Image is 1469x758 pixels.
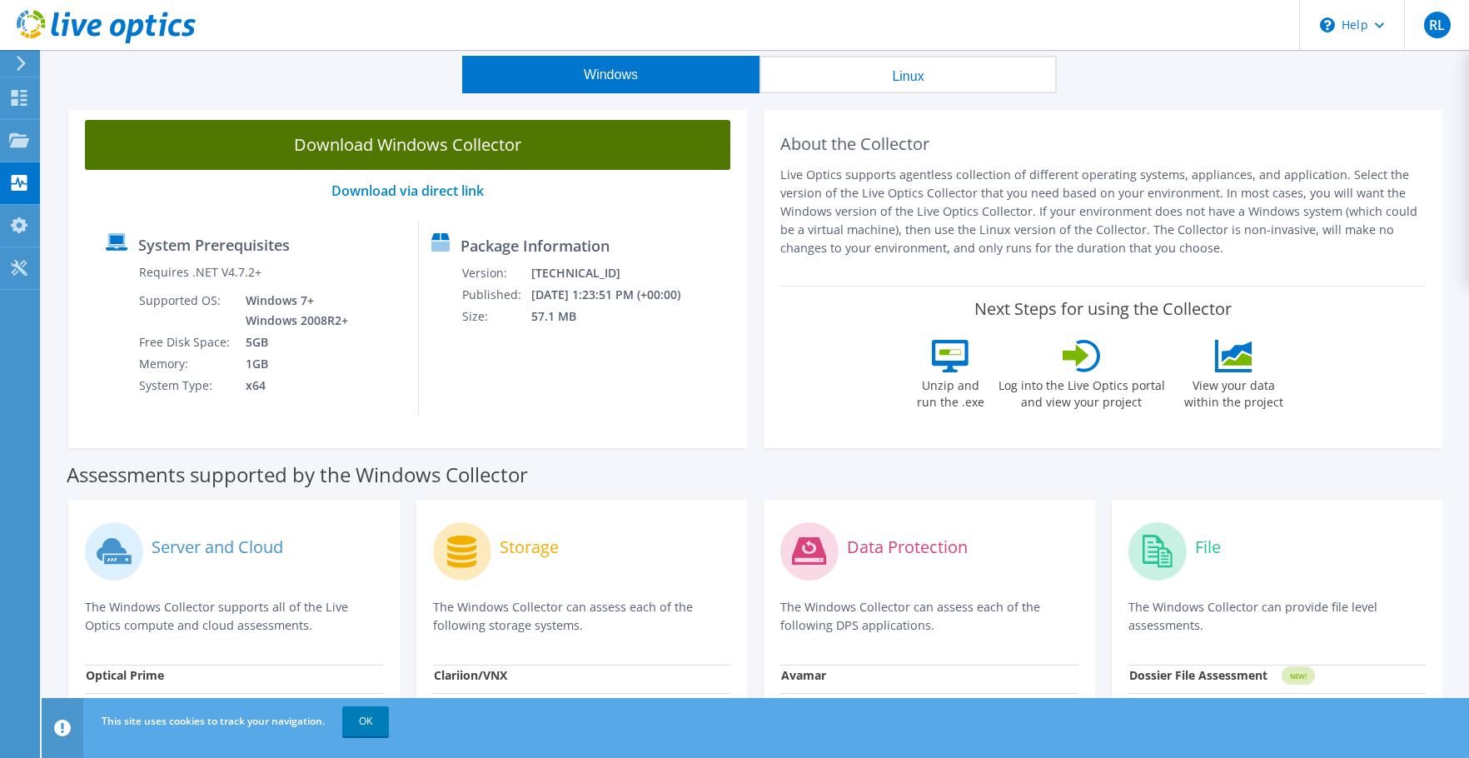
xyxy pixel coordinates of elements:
td: Windows 7+ Windows 2008R2+ [233,290,351,332]
span: RL [1424,12,1451,38]
td: Free Disk Space: [138,332,233,353]
p: The Windows Collector can assess each of the following storage systems. [433,598,731,635]
label: File [1195,539,1221,556]
strong: Dossier File Assessment [1129,667,1267,683]
p: The Windows Collector can assess each of the following DPS applications. [780,598,1078,635]
td: Published: [461,284,530,306]
a: Download Windows Collector [85,120,730,170]
label: Assessments supported by the Windows Collector [67,466,528,483]
strong: Clariion/VNX [434,667,507,683]
label: Requires .NET V4.7.2+ [139,264,261,281]
td: 5GB [233,332,351,353]
label: Package Information [461,237,610,254]
label: Data Protection [847,539,968,556]
td: [TECHNICAL_ID] [530,262,703,284]
p: Live Optics supports agentless collection of different operating systems, appliances, and applica... [780,166,1426,257]
td: 1GB [233,353,351,375]
h2: About the Collector [780,134,1426,154]
strong: Cohesity [781,696,831,711]
td: Size: [461,306,530,327]
label: Server and Cloud [152,539,283,556]
p: The Windows Collector can provide file level assessments. [1128,598,1427,635]
label: System Prerequisites [138,237,290,253]
a: OK [342,706,389,736]
label: Unzip and run the .exe [913,372,989,411]
label: Next Steps for using the Collector [974,299,1232,319]
td: 57.1 MB [530,306,703,327]
label: Log into the Live Optics portal and view your project [998,372,1166,411]
svg: \n [1320,17,1335,32]
label: View your data within the project [1174,372,1294,411]
span: This site uses cookies to track your navigation. [102,714,325,728]
td: x64 [233,375,351,396]
p: The Windows Collector supports all of the Live Optics compute and cloud assessments. [85,598,383,635]
strong: Unity [434,696,466,711]
button: Windows [462,56,759,93]
label: Windows [86,696,162,712]
td: [DATE] 1:23:51 PM (+00:00) [530,284,703,306]
tspan: NEW! [1289,671,1306,681]
button: Linux [759,56,1057,93]
strong: Optical Prime [86,667,164,683]
label: Storage [500,539,559,556]
td: Version: [461,262,530,284]
td: System Type: [138,375,233,396]
strong: Avamar [781,667,826,683]
td: Memory: [138,353,233,375]
td: Supported OS: [138,290,233,332]
a: Download via direct link [331,182,484,200]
